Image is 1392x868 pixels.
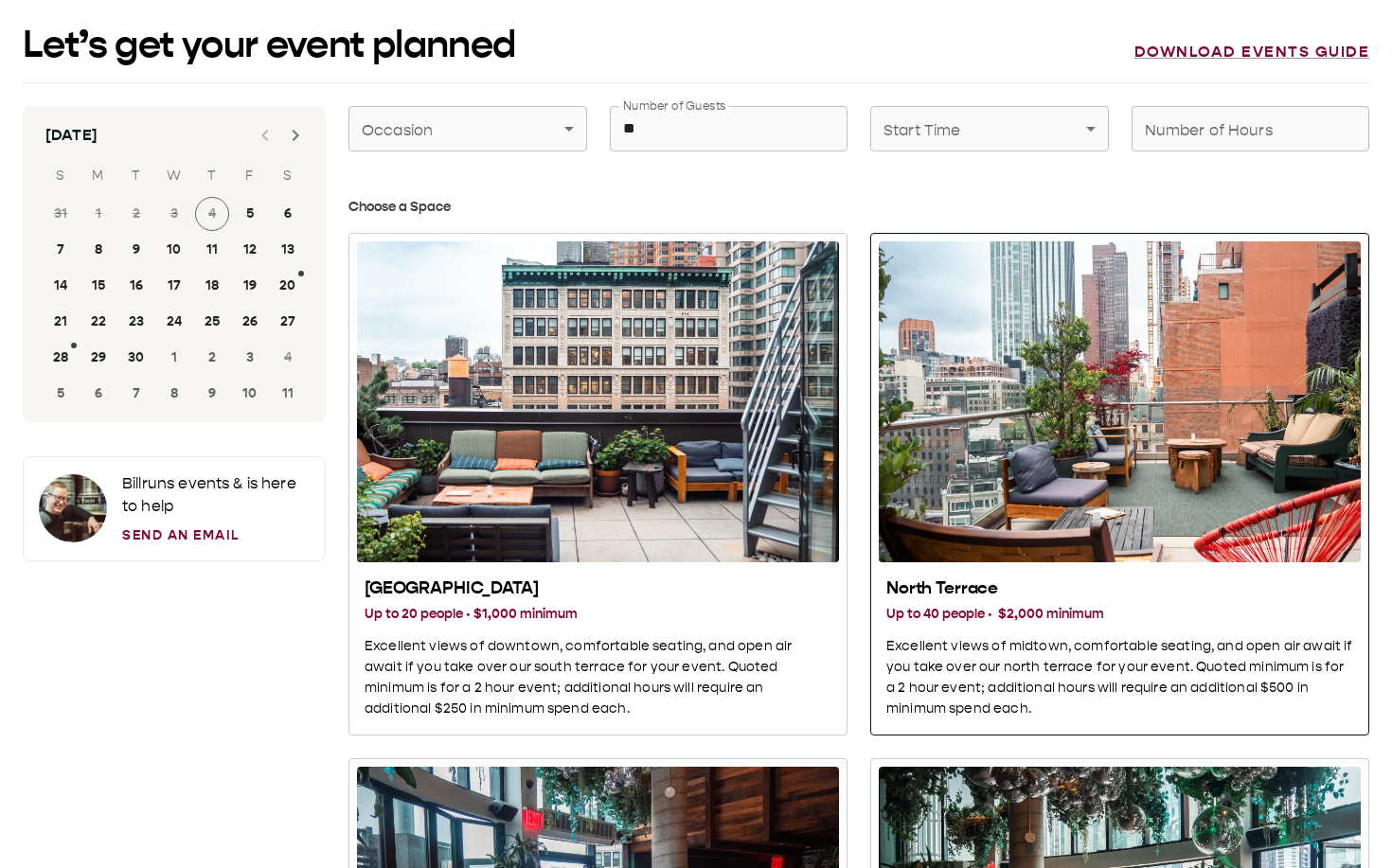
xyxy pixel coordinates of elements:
[1134,43,1370,62] a: Download events guide
[271,233,305,267] button: 13
[81,233,116,267] button: 8
[348,197,1369,218] h3: Choose a Space
[233,233,267,267] button: 12
[271,305,305,339] button: 27
[886,636,1353,719] p: Excellent views of midtown, comfortable seating, and open air await if you take over our north te...
[277,116,314,154] button: Next month
[81,341,116,375] button: 29
[271,157,305,195] span: Saturday
[623,97,725,114] label: Number of Guests
[81,157,116,195] span: Monday
[157,377,191,411] button: 8
[195,377,229,411] button: 9
[271,269,305,303] button: 20
[271,197,305,231] button: 6
[365,636,831,719] p: Excellent views of downtown, comfortable seating, and open air await if you take over our south t...
[348,233,848,735] button: South Terrace
[233,341,267,375] button: 3
[44,157,78,195] span: Sunday
[44,269,78,303] button: 14
[81,377,116,411] button: 6
[157,233,191,267] button: 10
[157,305,191,339] button: 24
[195,269,229,303] button: 18
[119,157,153,195] span: Tuesday
[271,377,305,411] button: 11
[195,157,229,195] span: Thursday
[365,577,831,600] h2: [GEOGRAPHIC_DATA]
[195,233,229,267] button: 11
[157,341,191,375] button: 1
[44,305,78,339] button: 21
[119,377,153,411] button: 7
[81,305,116,339] button: 22
[119,305,153,339] button: 23
[23,23,516,67] h1: Let’s get your event planned
[119,341,153,375] button: 30
[122,472,310,518] p: Bill runs events & is here to help
[44,377,78,411] button: 5
[870,233,1369,735] button: North Terrace
[886,604,1353,625] h3: Up to 40 people · $2,000 minimum
[119,269,153,303] button: 16
[119,233,153,267] button: 9
[44,341,78,375] button: 28
[886,577,1353,600] h2: North Terrace
[122,525,310,545] a: Send an Email
[233,157,267,195] span: Friday
[157,157,191,195] span: Wednesday
[44,233,78,267] button: 7
[157,269,191,303] button: 17
[45,124,98,147] div: [DATE]
[233,377,267,411] button: 10
[81,269,116,303] button: 15
[195,341,229,375] button: 2
[195,305,229,339] button: 25
[233,269,267,303] button: 19
[233,305,267,339] button: 26
[233,197,267,231] button: 5
[365,604,831,625] h3: Up to 20 people · $1,000 minimum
